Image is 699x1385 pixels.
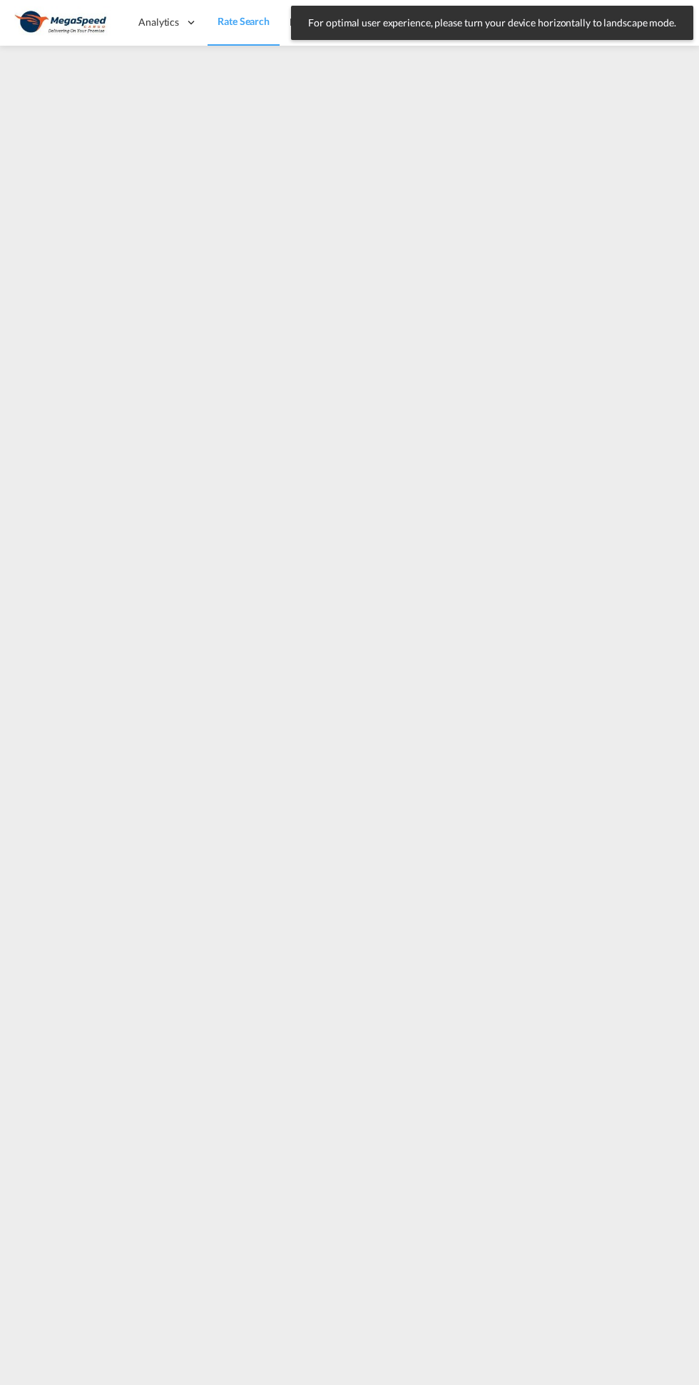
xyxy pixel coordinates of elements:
img: ad002ba0aea611eda5429768204679d3.JPG [14,6,111,39]
span: Rate Search [218,15,270,27]
span: For optimal user experience, please turn your device horizontally to landscape mode. [304,16,680,30]
span: Analytics [138,15,179,29]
